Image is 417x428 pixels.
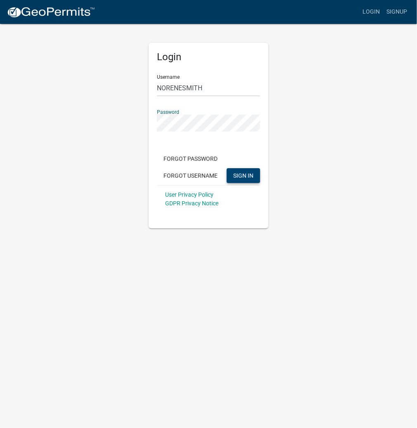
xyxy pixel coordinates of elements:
span: SIGN IN [233,172,254,179]
button: Forgot Username [157,168,224,183]
h5: Login [157,51,260,63]
a: Signup [383,4,410,20]
button: Forgot Password [157,151,224,166]
a: Login [359,4,383,20]
a: GDPR Privacy Notice [165,200,218,207]
button: SIGN IN [227,168,260,183]
a: User Privacy Policy [165,191,213,198]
